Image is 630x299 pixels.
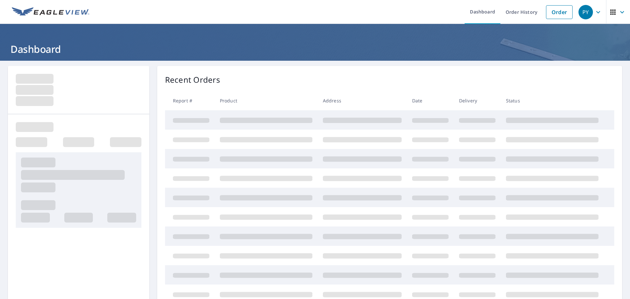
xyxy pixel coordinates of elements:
[215,91,318,110] th: Product
[12,7,89,17] img: EV Logo
[318,91,407,110] th: Address
[454,91,501,110] th: Delivery
[501,91,604,110] th: Status
[8,42,622,56] h1: Dashboard
[578,5,593,19] div: PY
[165,91,215,110] th: Report #
[165,74,220,86] p: Recent Orders
[407,91,454,110] th: Date
[546,5,573,19] a: Order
